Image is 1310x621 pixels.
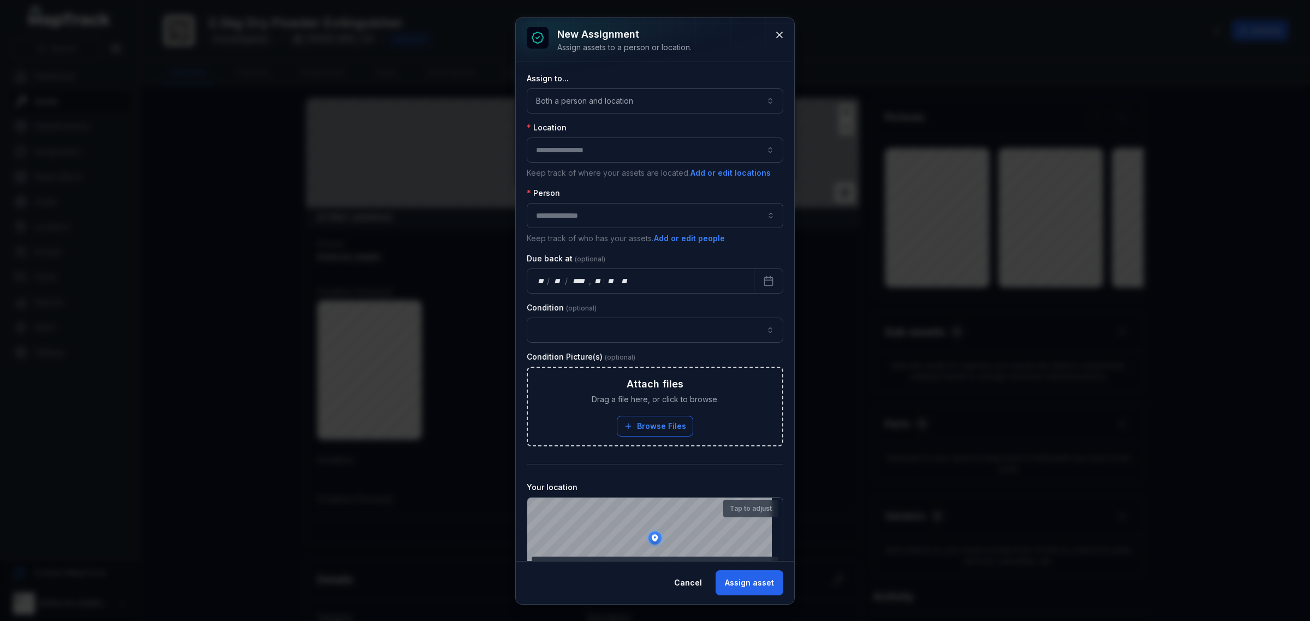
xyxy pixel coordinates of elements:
div: hour, [592,276,603,286]
div: day, [536,276,547,286]
button: Calendar [754,268,783,294]
p: Keep track of where your assets are located. [527,167,783,179]
div: / [547,276,551,286]
button: Cancel [665,570,711,595]
div: , [589,276,592,286]
button: Add or edit locations [690,167,771,179]
label: Condition [527,302,597,313]
label: Condition Picture(s) [527,351,635,362]
div: : [603,276,606,286]
div: month, [551,276,565,286]
strong: Tap to adjust [730,504,772,513]
label: Person [527,188,560,199]
div: am/pm, [619,276,631,286]
canvas: Map [527,498,772,578]
div: year, [569,276,589,286]
button: Add or edit people [653,232,725,244]
h3: New assignment [557,27,692,42]
label: Due back at [527,253,605,264]
div: minute, [606,276,617,286]
div: Assign assets to a person or location. [557,42,692,53]
span: Drag a file here, or click to browse. [592,394,719,405]
label: Location [527,122,567,133]
input: assignment-add:person-label [527,203,783,228]
button: Both a person and location [527,88,783,114]
div: / [565,276,569,286]
label: Your location [527,482,577,493]
p: Keep track of who has your assets. [527,232,783,244]
button: Assign asset [716,570,783,595]
h3: Attach files [627,377,683,392]
label: Assign to... [527,73,569,84]
button: Browse Files [617,416,693,437]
